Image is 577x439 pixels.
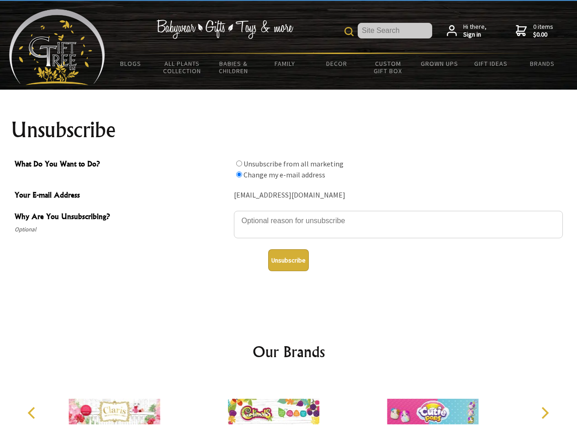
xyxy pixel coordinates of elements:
a: Babies & Children [208,54,259,80]
input: Site Search [358,23,432,38]
a: Family [259,54,311,73]
div: [EMAIL_ADDRESS][DOMAIN_NAME] [234,188,563,203]
span: Hi there, [463,23,487,39]
strong: $0.00 [533,31,553,39]
a: 0 items$0.00 [516,23,553,39]
img: Babyware - Gifts - Toys and more... [9,9,105,85]
img: product search [344,27,354,36]
button: Previous [23,403,43,423]
label: Unsubscribe from all marketing [244,159,344,168]
a: Hi there,Sign in [447,23,487,39]
span: 0 items [533,22,553,39]
span: What Do You Want to Do? [15,158,229,171]
input: What Do You Want to Do? [236,171,242,177]
h1: Unsubscribe [11,119,566,141]
h2: Our Brands [18,341,559,363]
a: Grown Ups [413,54,465,73]
a: Gift Ideas [465,54,517,73]
label: Change my e-mail address [244,170,325,179]
span: Your E-mail Address [15,189,229,203]
img: Babywear - Gifts - Toys & more [156,20,293,39]
a: Custom Gift Box [362,54,414,80]
a: All Plants Collection [157,54,208,80]
a: Decor [311,54,362,73]
span: Optional [15,224,229,235]
a: BLOGS [105,54,157,73]
input: What Do You Want to Do? [236,161,242,166]
button: Next [535,403,555,423]
a: Brands [517,54,568,73]
span: Why Are You Unsubscribing? [15,211,229,224]
strong: Sign in [463,31,487,39]
button: Unsubscribe [268,249,309,271]
textarea: Why Are You Unsubscribing? [234,211,563,238]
